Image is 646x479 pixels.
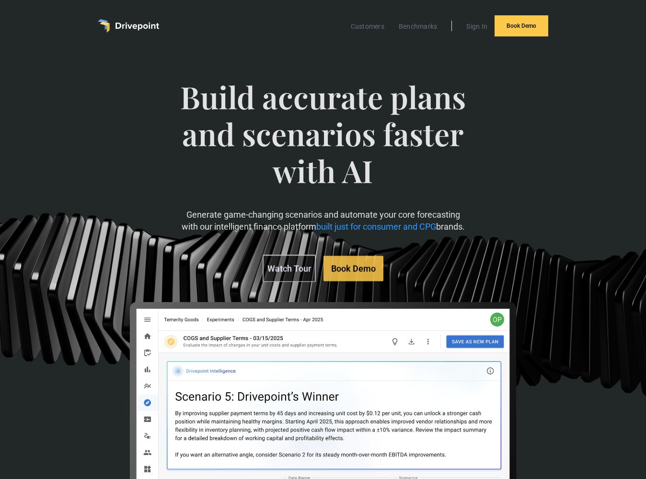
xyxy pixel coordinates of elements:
[263,255,316,282] a: Watch Tour
[98,19,159,33] a: home
[461,20,492,33] a: Sign In
[495,15,548,36] a: Book Demo
[177,79,469,208] span: Build accurate plans and scenarios faster with AI
[316,222,436,232] span: built just for consumer and CPG
[394,20,442,33] a: Benchmarks
[177,209,469,233] p: Generate game-changing scenarios and automate your core forecasting with our intelligent finance ...
[323,256,383,281] a: Book Demo
[346,20,389,33] a: Customers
